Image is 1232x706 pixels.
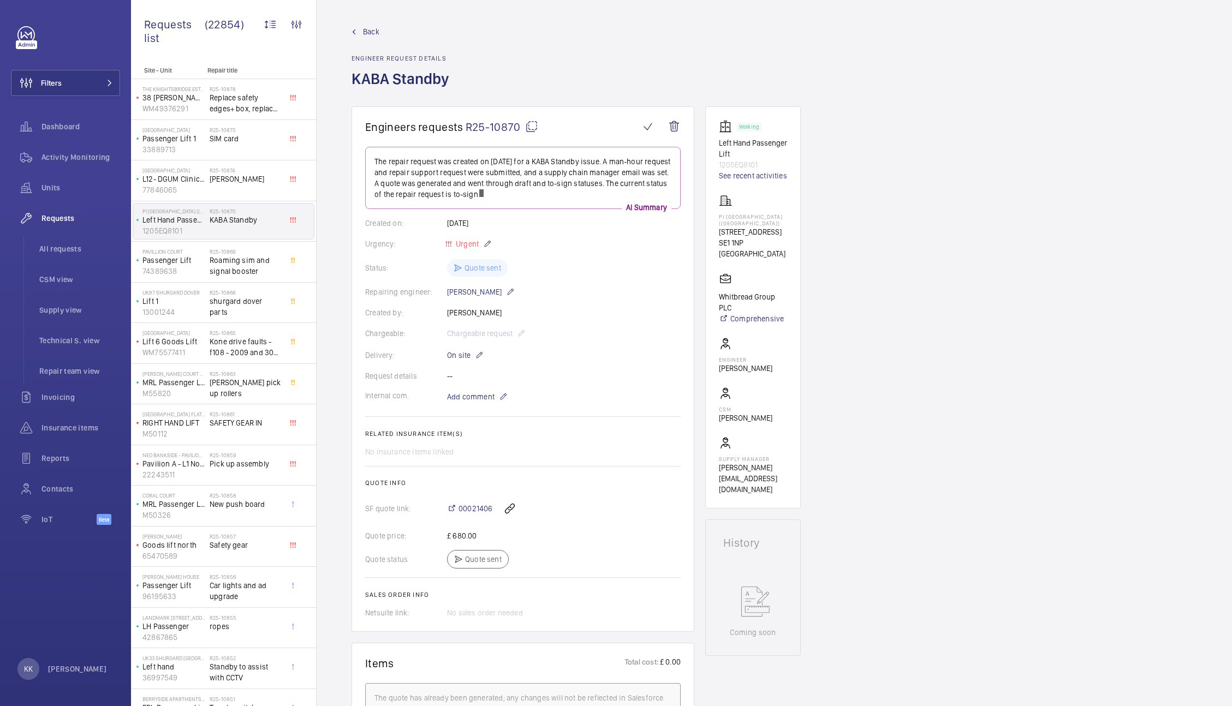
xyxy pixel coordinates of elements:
h2: R25-10878 [210,86,282,92]
p: [PERSON_NAME][EMAIL_ADDRESS][DOMAIN_NAME] [719,462,787,495]
p: Passenger Lift [142,580,205,591]
h2: R25-10868 [210,289,282,296]
span: Invoicing [41,392,120,403]
p: Berryside Apartments - High Risk Building [142,696,205,702]
p: Site - Unit [131,67,203,74]
a: 00021406 [447,503,492,514]
p: PI [GEOGRAPHIC_DATA] ([GEOGRAPHIC_DATA]) [142,208,205,214]
p: Left Hand Passenger Lift [719,137,787,159]
h2: Quote info [365,479,681,487]
h2: R25-10874 [210,167,282,173]
p: 77846065 [142,184,205,195]
span: Safety gear [210,540,282,551]
p: Lift 1 [142,296,205,307]
h2: R25-10858 [210,492,282,499]
p: 65470589 [142,551,205,561]
img: elevator.svg [719,120,736,133]
p: 96195633 [142,591,205,602]
p: Landmark [STREET_ADDRESS] [142,614,205,621]
span: Activity Monitoring [41,152,120,163]
h2: R25-10865 [210,330,282,336]
p: 1205EQ8101 [719,159,787,170]
p: 42867865 [142,632,205,643]
p: Left hand [142,661,205,672]
a: Comprehensive [719,313,787,324]
p: [PERSON_NAME] Court Flats 1/24 - High Risk Building [142,370,205,377]
span: 00021406 [459,503,492,514]
p: [PERSON_NAME] [142,533,205,540]
span: Beta [97,514,111,525]
span: Pick up assembly [210,458,282,469]
p: Whitbread Group PLC [719,291,787,313]
p: 1205EQ8101 [142,225,205,236]
p: 38 [PERSON_NAME]. [PERSON_NAME] AL1 [142,92,205,103]
p: [PERSON_NAME] [719,363,772,374]
span: KABA Standby [210,214,282,225]
span: ropes [210,621,282,632]
p: The repair request was created on [DATE] for a KABA Standby issue. A man-hour request and repair ... [374,156,671,200]
p: Neo Bankside - Pavilion A [142,452,205,458]
span: Car lights and ad upgrade [210,580,282,602]
p: 36997549 [142,672,205,683]
span: SIM card [210,133,282,144]
span: Repair team view [39,366,120,376]
p: Passenger Lift 1 [142,133,205,144]
p: MRL Passenger Lift [142,499,205,510]
span: Dashboard [41,121,120,132]
p: Passenger Lift [142,255,205,266]
p: UK87 Shurgard Dover [142,289,205,296]
p: [GEOGRAPHIC_DATA] Flats 1-65 - High Risk Building [142,411,205,417]
h2: R25-10857 [210,533,282,540]
h2: R25-10869 [210,248,282,255]
p: Goods lift north [142,540,205,551]
p: Lift 6 Goods Lift [142,336,205,347]
span: SAFETY GEAR IN [210,417,282,428]
span: Requests [41,213,120,224]
h2: R25-10863 [210,370,282,377]
h2: R25-10861 [210,411,282,417]
p: RIGHT HAND LIFT [142,417,205,428]
p: Repair title [207,67,279,74]
span: Requests list [144,17,205,45]
span: [PERSON_NAME] [210,173,282,184]
span: Kone drive faults - f108 - 2009 and 3001 speed reference fault [210,336,282,358]
p: Coral Court [142,492,205,499]
p: AI Summary [622,202,671,213]
p: KK [24,663,33,674]
p: M50326 [142,510,205,520]
button: Filters [11,70,120,96]
span: [PERSON_NAME] pick up rollers [210,377,282,399]
span: New push board [210,499,282,510]
p: 74389638 [142,266,205,277]
a: See recent activities [719,170,787,181]
h2: R25-10870 [210,208,282,214]
span: Back [363,26,379,37]
p: M55820 [142,388,205,399]
p: WM49376291 [142,103,205,114]
p: Pavilion A - L1 North FF - 299809010 [142,458,205,469]
p: On site [447,349,484,362]
span: Engineers requests [365,120,463,134]
span: shurgard dover parts [210,296,282,318]
span: Supply view [39,304,120,315]
span: Technical S. view [39,335,120,346]
p: [PERSON_NAME] House [142,573,205,580]
p: CSM [719,406,772,412]
p: LH Passenger [142,621,205,632]
h2: Engineer request details [352,55,456,62]
span: IoT [41,514,97,525]
p: [GEOGRAPHIC_DATA] [142,127,205,133]
h2: R25-10855 [210,614,282,621]
span: Insurance items [41,422,120,433]
span: Urgent [454,240,479,248]
span: Units [41,182,120,193]
span: Roaming sim and signal booster [210,255,282,277]
p: 13001244 [142,307,205,318]
p: [PERSON_NAME] [719,412,772,423]
span: Filters [41,77,62,88]
p: Engineer [719,356,772,363]
h2: R25-10859 [210,452,282,458]
p: UK33 Shurgard [GEOGRAPHIC_DATA] [142,655,205,661]
p: 22243511 [142,469,205,480]
h2: R25-10875 [210,127,282,133]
